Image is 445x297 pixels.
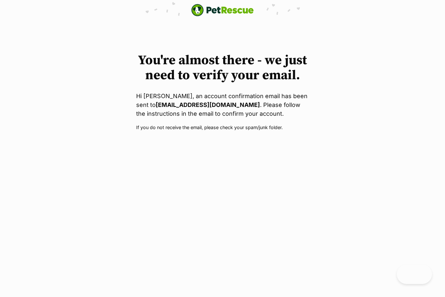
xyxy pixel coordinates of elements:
[191,4,254,16] img: logo-e224e6f780fb5917bec1dbf3a21bbac754714ae5b6737aabdf751b685950b380.svg
[397,264,432,284] iframe: Help Scout Beacon - Open
[136,92,309,118] p: Hi [PERSON_NAME], an account confirmation email has been sent to . Please follow the instructions...
[136,124,309,131] p: If you do not receive the email, please check your spam/junk folder.
[191,4,254,16] a: PetRescue
[136,53,309,83] h1: You're almost there - we just need to verify your email.
[156,101,260,108] strong: [EMAIL_ADDRESS][DOMAIN_NAME]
